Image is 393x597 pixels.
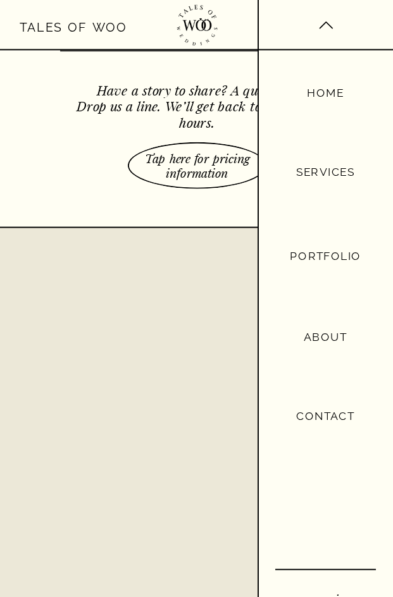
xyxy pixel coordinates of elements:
a: Tap here for pricing information [142,151,252,168]
a: Contact [264,406,387,423]
a: About [264,328,387,347]
a: Services [264,162,387,182]
a: Tales of Woo [20,17,132,34]
h2: Have a story to share? A question? Drop us a line. We’ll get back to you in 24 hours. [59,82,335,116]
a: Portfolio [264,247,387,268]
a: Home [264,83,387,102]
